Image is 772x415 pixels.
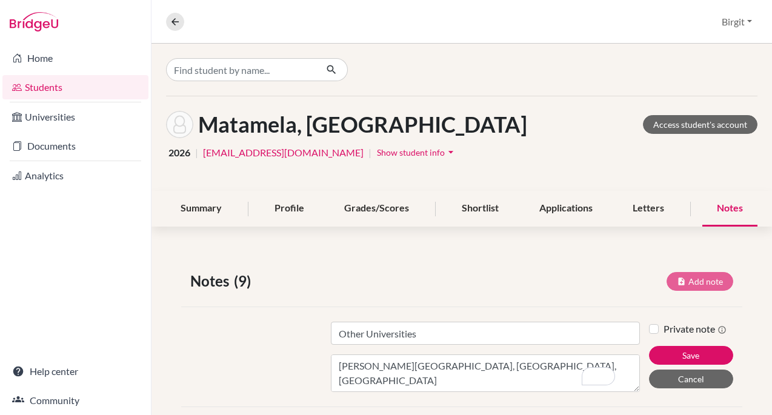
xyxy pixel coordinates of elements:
[716,10,757,33] button: Birgit
[331,322,640,345] input: Note title (required)
[190,270,234,292] span: Notes
[2,359,148,383] a: Help center
[643,115,757,134] a: Access student's account
[377,147,445,158] span: Show student info
[10,12,58,32] img: Bridge-U
[260,191,319,227] div: Profile
[166,58,316,81] input: Find student by name...
[203,145,364,160] a: [EMAIL_ADDRESS][DOMAIN_NAME]
[667,272,733,291] button: Add note
[234,270,256,292] span: (9)
[166,191,236,227] div: Summary
[445,146,457,158] i: arrow_drop_down
[195,145,198,160] span: |
[525,191,607,227] div: Applications
[2,388,148,413] a: Community
[330,191,424,227] div: Grades/Scores
[198,111,527,138] h1: Matamela, [GEOGRAPHIC_DATA]
[2,164,148,188] a: Analytics
[2,75,148,99] a: Students
[649,370,733,388] button: Cancel
[368,145,371,160] span: |
[2,105,148,129] a: Universities
[168,145,190,160] span: 2026
[702,191,757,227] div: Notes
[376,143,458,162] button: Show student infoarrow_drop_down
[618,191,679,227] div: Letters
[447,191,513,227] div: Shortlist
[2,46,148,70] a: Home
[2,134,148,158] a: Documents
[331,354,640,392] textarea: To enrich screen reader interactions, please activate Accessibility in Grammarly extension settings
[664,322,727,336] label: Private note
[649,346,733,365] button: Save
[166,111,193,138] img: Thendo Matamela's avatar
